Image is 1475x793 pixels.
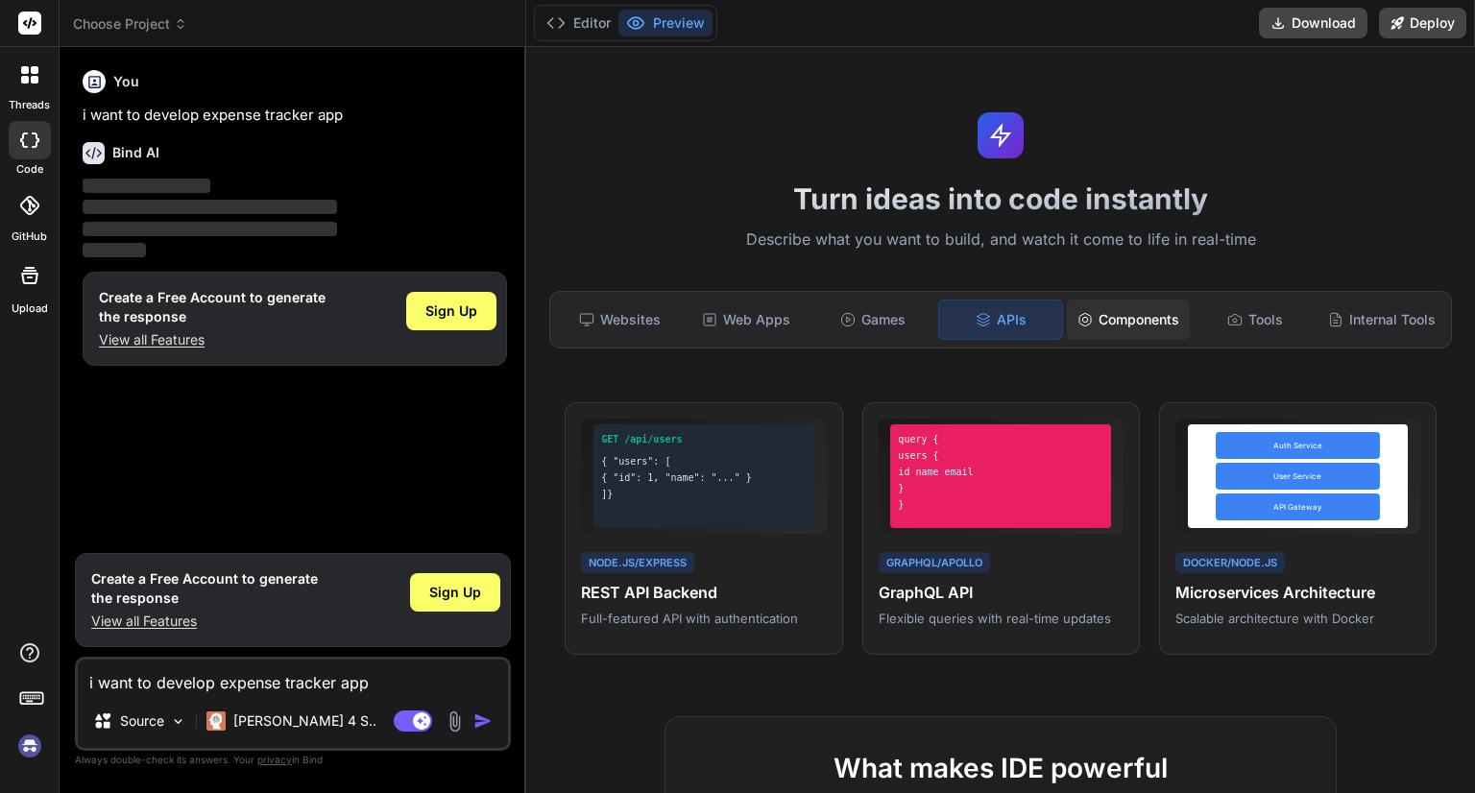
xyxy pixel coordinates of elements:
p: Describe what you want to build, and watch it come to life in real-time [538,228,1463,252]
div: Games [811,300,934,340]
img: attachment [444,710,466,733]
div: Components [1067,300,1190,340]
p: View all Features [99,330,326,349]
button: Preview [618,10,713,36]
span: ‌ [83,200,337,214]
span: ‌ [83,179,210,193]
div: GET /api/users [601,432,807,446]
p: Flexible queries with real-time updates [879,610,1124,627]
div: query { [898,432,1103,446]
div: GraphQL/Apollo [879,552,990,574]
div: id name email [898,465,1103,479]
img: Claude 4 Sonnet [206,711,226,731]
div: users { [898,448,1103,463]
span: Sign Up [429,583,481,602]
span: Choose Project [73,14,187,34]
p: View all Features [91,612,318,631]
p: i want to develop expense tracker app [83,105,507,127]
span: Sign Up [425,301,477,321]
span: ‌ [83,243,146,257]
h1: Create a Free Account to generate the response [91,569,318,608]
div: Auth Service [1216,432,1380,459]
h2: What makes IDE powerful [696,748,1305,788]
button: Download [1259,8,1367,38]
span: ‌ [83,222,337,236]
button: Deploy [1379,8,1466,38]
div: APIs [938,300,1063,340]
h1: Turn ideas into code instantly [538,181,1463,216]
img: Pick Models [170,713,186,730]
div: } [898,481,1103,495]
p: Source [120,711,164,731]
div: Node.js/Express [581,552,694,574]
div: } [898,497,1103,512]
img: icon [473,711,493,731]
h1: Create a Free Account to generate the response [99,288,326,326]
div: Websites [558,300,681,340]
div: { "users": [ [601,454,807,469]
div: Tools [1194,300,1317,340]
label: GitHub [12,228,47,245]
img: signin [13,730,46,762]
p: Scalable architecture with Docker [1175,610,1420,627]
p: Always double-check its answers. Your in Bind [75,751,511,769]
h6: Bind AI [112,143,159,162]
div: User Service [1216,463,1380,490]
p: [PERSON_NAME] 4 S.. [233,711,376,731]
div: Internal Tools [1320,300,1443,340]
div: ]} [601,487,807,501]
h6: You [113,72,139,91]
label: Upload [12,300,48,317]
label: threads [9,97,50,113]
div: Docker/Node.js [1175,552,1285,574]
div: Web Apps [685,300,808,340]
span: privacy [257,754,292,765]
div: API Gateway [1216,493,1380,520]
div: { "id": 1, "name": "..." } [601,470,807,485]
h4: GraphQL API [879,581,1124,604]
h4: REST API Backend [581,581,826,604]
button: Editor [539,10,618,36]
p: Full-featured API with authentication [581,610,826,627]
h4: Microservices Architecture [1175,581,1420,604]
label: code [16,161,43,178]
